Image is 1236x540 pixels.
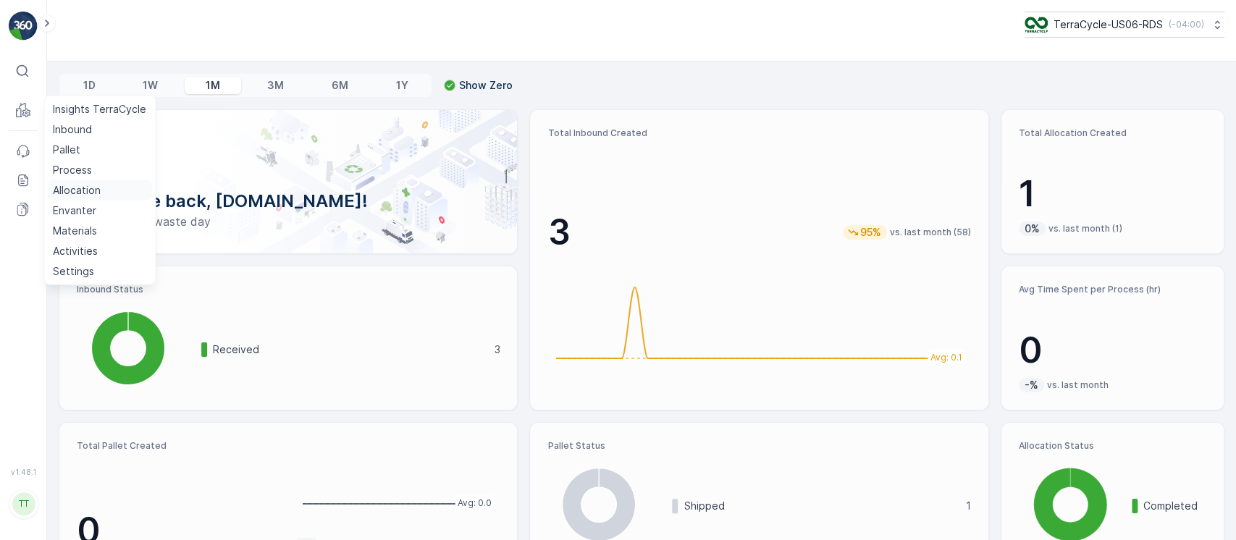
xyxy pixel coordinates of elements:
[547,127,970,139] p: Total Inbound Created
[494,342,500,357] p: 3
[395,78,408,93] p: 1Y
[1143,499,1206,513] p: Completed
[1025,17,1048,33] img: TC_C3o3iPs_sC03ArS.png
[684,499,956,513] p: Shipped
[332,78,348,93] p: 6M
[77,440,282,452] p: Total Pallet Created
[859,225,883,240] p: 95%
[547,211,570,254] p: 3
[1048,223,1122,235] p: vs. last month (1)
[1019,329,1206,372] p: 0
[77,284,500,295] p: Inbound Status
[143,78,158,93] p: 1W
[206,78,220,93] p: 1M
[9,468,38,476] span: v 1.48.1
[267,78,284,93] p: 3M
[1019,284,1206,295] p: Avg Time Spent per Process (hr)
[1054,17,1163,32] p: TerraCycle-US06-RDS
[547,440,970,452] p: Pallet Status
[9,479,38,528] button: TT
[890,227,971,238] p: vs. last month (58)
[966,499,971,513] p: 1
[9,12,38,41] img: logo
[83,190,494,213] p: Welcome back, [DOMAIN_NAME]!
[12,492,35,515] div: TT
[213,342,484,357] p: Received
[459,78,513,93] p: Show Zero
[1025,12,1224,38] button: TerraCycle-US06-RDS(-04:00)
[83,213,494,230] p: Have a zero-waste day
[1047,379,1109,391] p: vs. last month
[1019,127,1206,139] p: Total Allocation Created
[83,78,96,93] p: 1D
[1023,222,1041,236] p: 0%
[1019,440,1206,452] p: Allocation Status
[1169,19,1204,30] p: ( -04:00 )
[1023,378,1040,392] p: -%
[1019,172,1206,216] p: 1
